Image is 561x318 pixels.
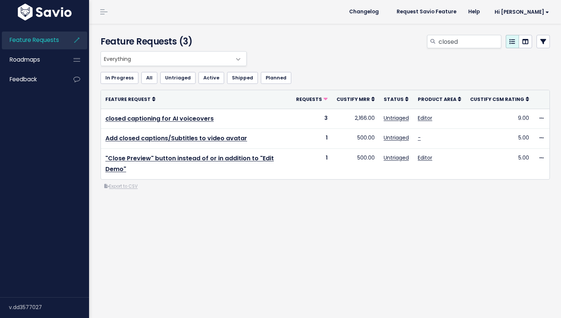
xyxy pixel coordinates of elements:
[337,96,370,102] span: Custify mrr
[105,114,214,123] a: closed captioning for AI voiceovers
[292,149,332,179] td: 1
[160,72,196,84] a: Untriaged
[495,9,549,15] span: Hi [PERSON_NAME]
[292,109,332,129] td: 3
[466,109,534,129] td: 9.00
[391,6,462,17] a: Request Savio Feature
[470,95,529,103] a: Custify csm rating
[418,134,421,141] a: -
[384,96,404,102] span: Status
[418,114,432,122] a: Editor
[349,9,379,14] span: Changelog
[384,114,409,122] a: Untriaged
[10,75,37,83] span: Feedback
[105,154,274,173] a: "Close Preview" button instead of or in addition to "Edit Demo"
[384,95,409,103] a: Status
[466,149,534,179] td: 5.00
[332,129,379,149] td: 500.00
[105,134,247,142] a: Add closed captions/Subtitles to video avatar
[462,6,486,17] a: Help
[199,72,224,84] a: Active
[227,72,258,84] a: Shipped
[101,72,550,84] ul: Filter feature requests
[101,72,138,84] a: In Progress
[337,95,375,103] a: Custify mrr
[418,95,461,103] a: Product Area
[418,96,456,102] span: Product Area
[10,36,59,44] span: Feature Requests
[10,56,40,63] span: Roadmaps
[418,154,432,161] a: Editor
[261,72,291,84] a: Planned
[470,96,524,102] span: Custify csm rating
[384,134,409,141] a: Untriaged
[296,96,322,102] span: Requests
[486,6,555,18] a: Hi [PERSON_NAME]
[2,71,62,88] a: Feedback
[296,95,328,103] a: Requests
[16,4,73,20] img: logo-white.9d6f32f41409.svg
[332,109,379,129] td: 2,166.00
[2,51,62,68] a: Roadmaps
[105,95,155,103] a: Feature Request
[105,96,151,102] span: Feature Request
[2,32,62,49] a: Feature Requests
[332,149,379,179] td: 500.00
[101,52,232,66] span: Everything
[9,298,89,317] div: v.dd3577027
[384,154,409,161] a: Untriaged
[438,35,501,48] input: Search features...
[466,129,534,149] td: 5.00
[101,51,247,66] span: Everything
[101,35,243,48] h4: Feature Requests (3)
[104,183,138,189] a: Export to CSV
[141,72,157,84] a: All
[292,129,332,149] td: 1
